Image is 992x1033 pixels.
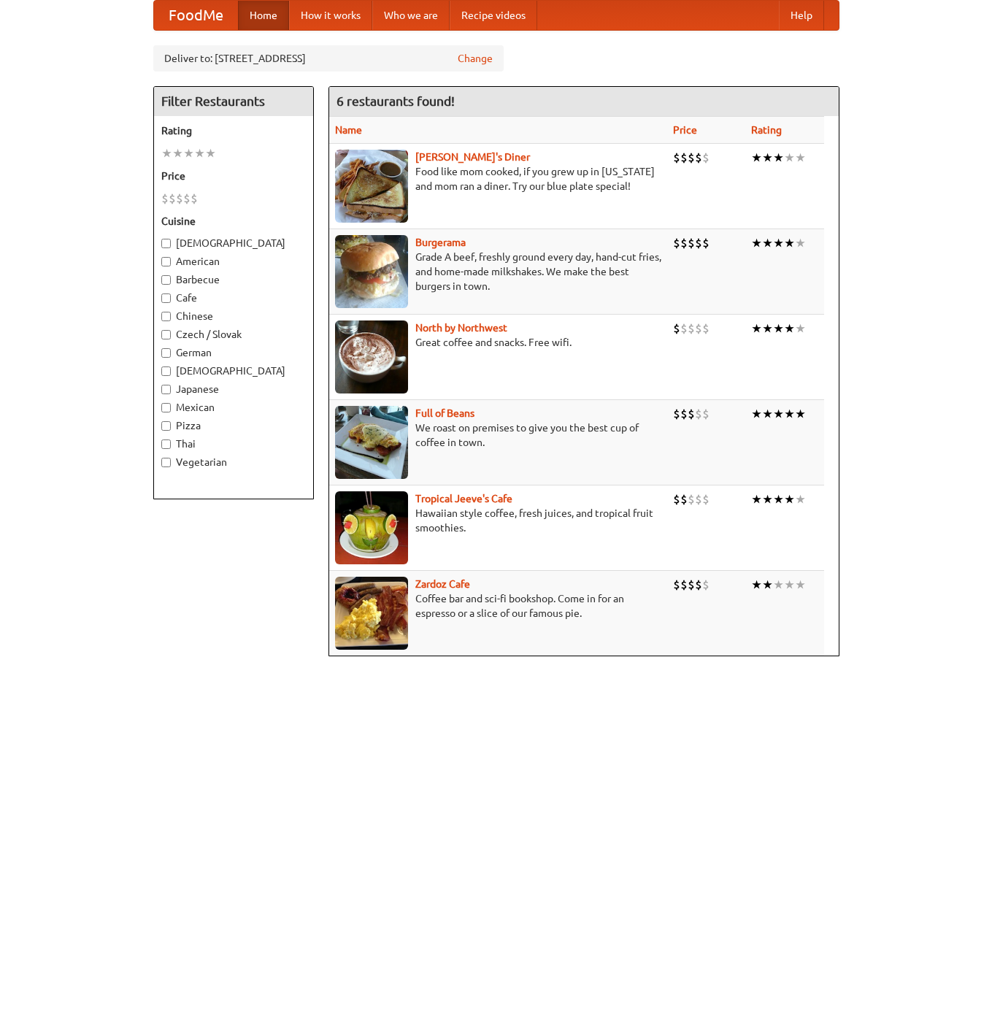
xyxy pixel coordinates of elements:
[415,407,474,419] a: Full of Beans
[688,235,695,251] li: $
[335,335,661,350] p: Great coffee and snacks. Free wifi.
[161,418,306,433] label: Pizza
[161,366,171,376] input: [DEMOGRAPHIC_DATA]
[784,491,795,507] li: ★
[680,150,688,166] li: $
[751,406,762,422] li: ★
[688,320,695,337] li: $
[335,235,408,308] img: burgerama.jpg
[335,164,661,193] p: Food like mom cooked, if you grew up in [US_STATE] and mom ran a diner. Try our blue plate special!
[773,491,784,507] li: ★
[161,455,306,469] label: Vegetarian
[161,293,171,303] input: Cafe
[673,406,680,422] li: $
[688,577,695,593] li: $
[673,577,680,593] li: $
[161,239,171,248] input: [DEMOGRAPHIC_DATA]
[773,235,784,251] li: ★
[751,491,762,507] li: ★
[161,309,306,323] label: Chinese
[161,169,306,183] h5: Price
[773,320,784,337] li: ★
[773,150,784,166] li: ★
[695,491,702,507] li: $
[688,406,695,422] li: $
[335,320,408,393] img: north.jpg
[161,364,306,378] label: [DEMOGRAPHIC_DATA]
[751,577,762,593] li: ★
[795,406,806,422] li: ★
[415,237,466,248] a: Burgerama
[762,235,773,251] li: ★
[773,577,784,593] li: ★
[337,94,455,108] ng-pluralize: 6 restaurants found!
[372,1,450,30] a: Who we are
[695,150,702,166] li: $
[680,577,688,593] li: $
[153,45,504,72] div: Deliver to: [STREET_ADDRESS]
[335,406,408,479] img: beans.jpg
[161,437,306,451] label: Thai
[688,491,695,507] li: $
[795,150,806,166] li: ★
[191,191,198,207] li: $
[161,348,171,358] input: German
[695,320,702,337] li: $
[161,421,171,431] input: Pizza
[161,403,171,412] input: Mexican
[680,320,688,337] li: $
[673,150,680,166] li: $
[751,235,762,251] li: ★
[762,406,773,422] li: ★
[161,385,171,394] input: Japanese
[415,151,530,163] b: [PERSON_NAME]'s Diner
[161,327,306,342] label: Czech / Slovak
[680,491,688,507] li: $
[458,51,493,66] a: Change
[154,1,238,30] a: FoodMe
[161,400,306,415] label: Mexican
[784,235,795,251] li: ★
[335,150,408,223] img: sallys.jpg
[795,235,806,251] li: ★
[795,577,806,593] li: ★
[415,322,507,334] a: North by Northwest
[335,421,661,450] p: We roast on premises to give you the best cup of coffee in town.
[795,491,806,507] li: ★
[673,320,680,337] li: $
[779,1,824,30] a: Help
[161,214,306,229] h5: Cuisine
[161,458,171,467] input: Vegetarian
[161,272,306,287] label: Barbecue
[673,235,680,251] li: $
[335,124,362,136] a: Name
[161,257,171,266] input: American
[415,493,512,504] a: Tropical Jeeve's Cafe
[680,235,688,251] li: $
[176,191,183,207] li: $
[795,320,806,337] li: ★
[172,145,183,161] li: ★
[450,1,537,30] a: Recipe videos
[335,577,408,650] img: zardoz.jpg
[194,145,205,161] li: ★
[161,275,171,285] input: Barbecue
[161,312,171,321] input: Chinese
[762,491,773,507] li: ★
[335,250,661,293] p: Grade A beef, freshly ground every day, hand-cut fries, and home-made milkshakes. We make the bes...
[702,577,710,593] li: $
[673,491,680,507] li: $
[169,191,176,207] li: $
[335,591,661,621] p: Coffee bar and sci-fi bookshop. Come in for an espresso or a slice of our famous pie.
[695,406,702,422] li: $
[702,491,710,507] li: $
[751,124,782,136] a: Rating
[415,578,470,590] a: Zardoz Cafe
[238,1,289,30] a: Home
[335,491,408,564] img: jeeves.jpg
[751,320,762,337] li: ★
